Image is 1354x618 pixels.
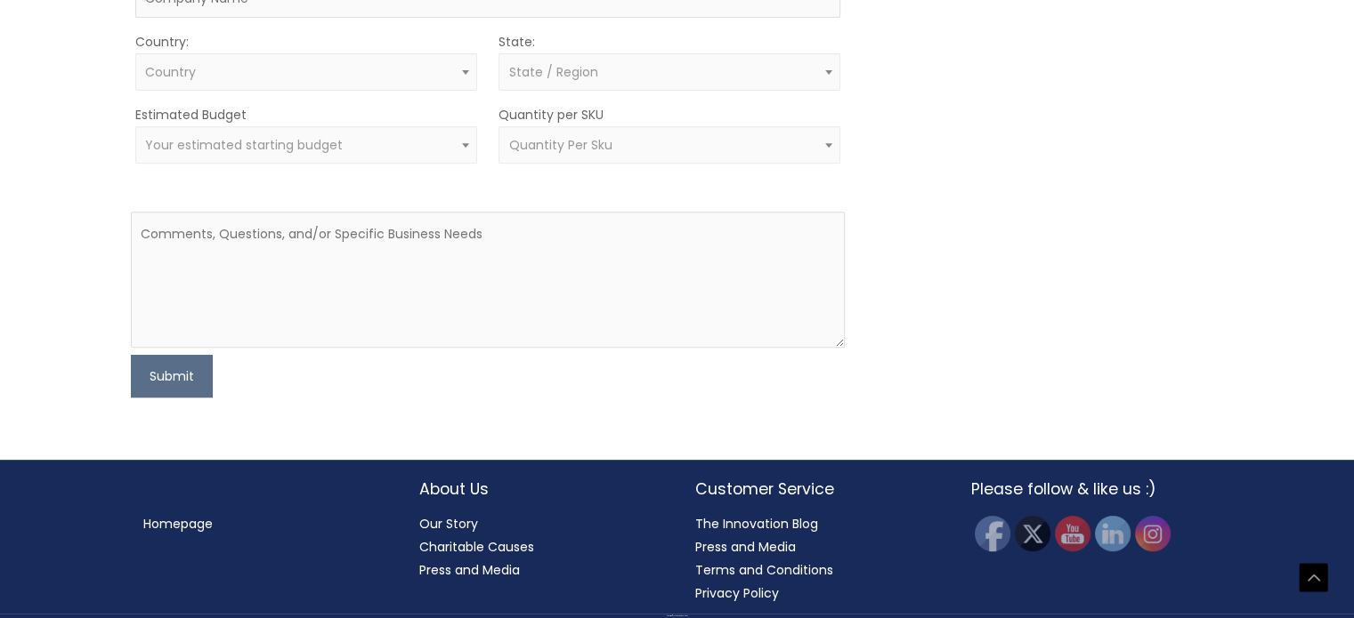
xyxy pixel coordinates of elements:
[419,561,520,579] a: Press and Media
[1015,516,1050,551] img: Twitter
[508,63,597,81] span: State / Region
[31,615,1323,617] div: Copyright © 2025
[695,515,818,533] a: The Innovation Blog
[135,30,189,53] label: Country:
[695,512,936,605] nav: Customer Service
[419,512,660,582] nav: About Us
[145,63,196,81] span: Country
[145,136,343,154] span: Your estimated starting budget
[143,515,213,533] a: Homepage
[695,561,833,579] a: Terms and Conditions
[131,355,213,397] button: Submit
[695,538,796,556] a: Press and Media
[419,515,478,533] a: Our Story
[499,103,604,126] label: Quantity per SKU
[677,615,688,616] span: Cosmetic Solutions
[143,512,384,535] nav: Menu
[971,478,1212,501] h2: Please follow & like us :)
[508,136,612,154] span: Quantity Per Sku
[419,538,534,556] a: Charitable Causes
[499,30,535,53] label: State:
[419,478,660,501] h2: About Us
[135,103,247,126] label: Estimated Budget
[695,584,779,602] a: Privacy Policy
[695,478,936,501] h2: Customer Service
[975,516,1010,551] img: Facebook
